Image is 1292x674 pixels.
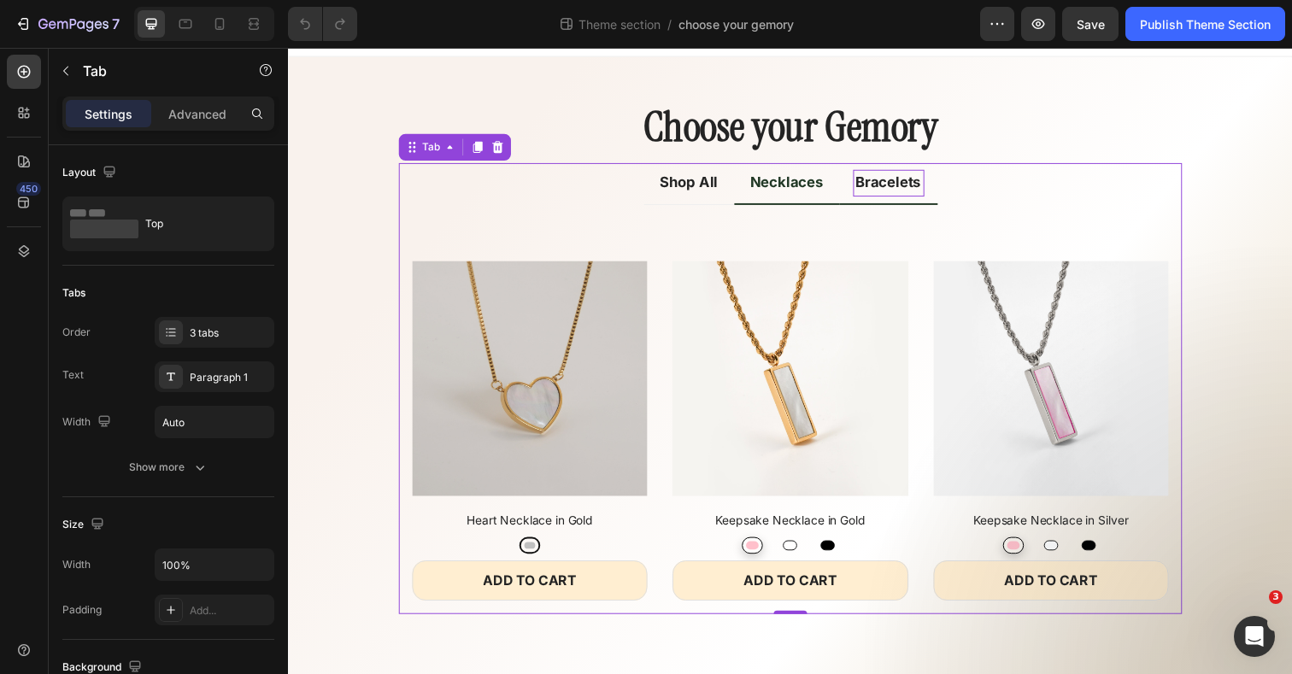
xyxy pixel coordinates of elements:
div: Width [62,411,115,434]
h2: Keepsake Necklace in Silver [659,472,899,493]
input: Auto [156,549,273,580]
p: Advanced [168,105,226,123]
span: Save [1077,17,1105,32]
div: 3 tabs [190,325,270,341]
div: Show more [129,459,208,476]
h2: Keepsake Necklace in Gold [392,472,632,493]
button: Show more [62,452,274,483]
div: Add... [190,603,270,618]
span: Theme section [575,15,664,33]
p: Bracelets [579,127,647,149]
button: Publish Theme Section [1125,7,1285,41]
button: 7 [7,7,127,41]
div: 450 [16,182,41,196]
input: Auto [156,407,273,437]
div: Tab [133,94,158,109]
button: ADD TO CART [392,524,632,565]
div: Paragraph 1 [190,370,270,385]
p: Shop All [379,127,439,149]
div: Tabs [62,285,85,301]
div: ADD TO CART [199,534,295,554]
div: ADD TO CART [465,534,561,554]
div: Publish Theme Section [1140,15,1271,33]
div: Text [62,367,84,383]
button: Save [1062,7,1119,41]
h2: Choose your Gemory [13,52,1013,111]
div: Layout [62,161,120,185]
div: Undo/Redo [288,7,357,41]
span: choose your gemory [678,15,794,33]
p: 7 [112,14,120,34]
p: Tab [83,61,228,81]
div: Top [145,204,250,243]
span: 3 [1269,590,1283,604]
span: / [667,15,672,33]
p: Necklaces [472,127,547,149]
div: Width [62,557,91,572]
div: Order [62,325,91,340]
iframe: Intercom live chat [1234,616,1275,657]
button: ADD TO CART [659,524,899,565]
div: Size [62,513,108,536]
div: ADD TO CART [731,534,826,554]
div: Padding [62,602,102,618]
h2: Heart Necklace in Gold [126,472,367,493]
button: ADD TO CART [126,524,367,565]
p: Settings [85,105,132,123]
iframe: Design area [288,48,1292,674]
